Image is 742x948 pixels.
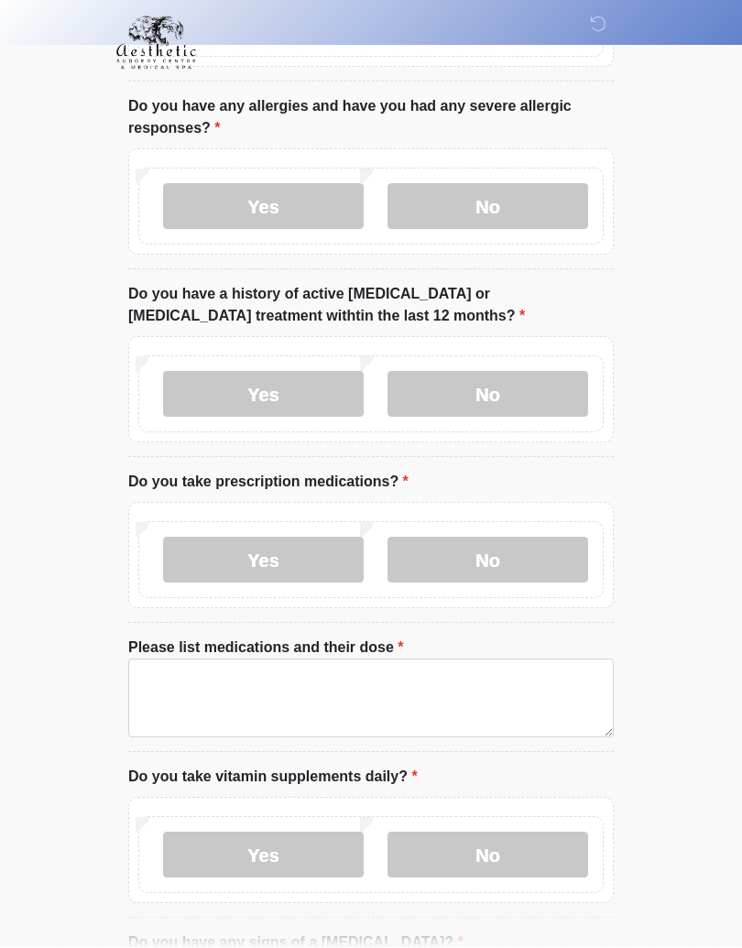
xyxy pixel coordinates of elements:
[128,472,409,494] label: Do you take prescription medications?
[387,184,588,230] label: No
[110,14,202,72] img: Aesthetic Surgery Centre, PLLC Logo
[163,184,364,230] label: Yes
[128,96,614,140] label: Do you have any allergies and have you had any severe allergic responses?
[387,372,588,418] label: No
[128,637,404,659] label: Please list medications and their dose
[387,833,588,878] label: No
[163,372,364,418] label: Yes
[163,833,364,878] label: Yes
[387,538,588,583] label: No
[163,538,364,583] label: Yes
[128,767,418,789] label: Do you take vitamin supplements daily?
[128,284,614,328] label: Do you have a history of active [MEDICAL_DATA] or [MEDICAL_DATA] treatment withtin the last 12 mo...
